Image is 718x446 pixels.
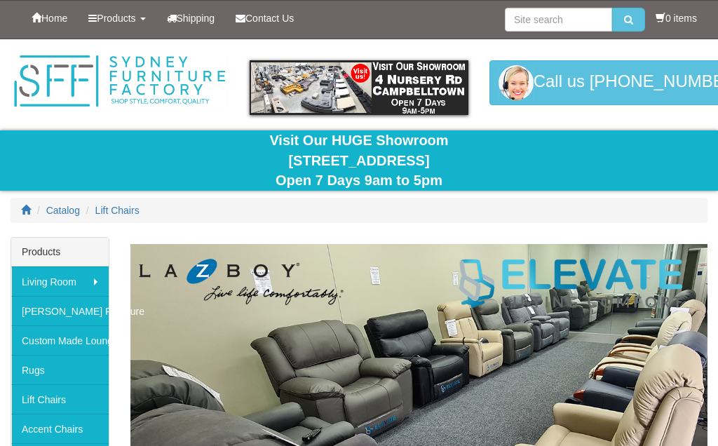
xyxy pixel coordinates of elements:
span: Products [97,13,135,24]
a: Lift Chairs [11,384,109,414]
a: Lift Chairs [95,205,140,216]
a: Home [21,1,78,36]
a: Products [78,1,156,36]
a: Rugs [11,355,109,384]
input: Site search [505,8,612,32]
a: Shipping [156,1,226,36]
li: 0 items [656,11,697,25]
div: Products [11,238,109,266]
a: Accent Chairs [11,414,109,443]
div: Visit Our HUGE Showroom [STREET_ADDRESS] Open 7 Days 9am to 5pm [11,130,707,191]
img: showroom.gif [250,60,468,115]
img: Sydney Furniture Factory [11,53,229,109]
span: Home [41,13,67,24]
span: Contact Us [245,13,294,24]
a: Catalog [46,205,80,216]
span: Shipping [177,13,215,24]
a: Custom Made Lounges [11,325,109,355]
a: Living Room [11,266,109,296]
a: Contact Us [225,1,304,36]
a: [PERSON_NAME] Furniture [11,296,109,325]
